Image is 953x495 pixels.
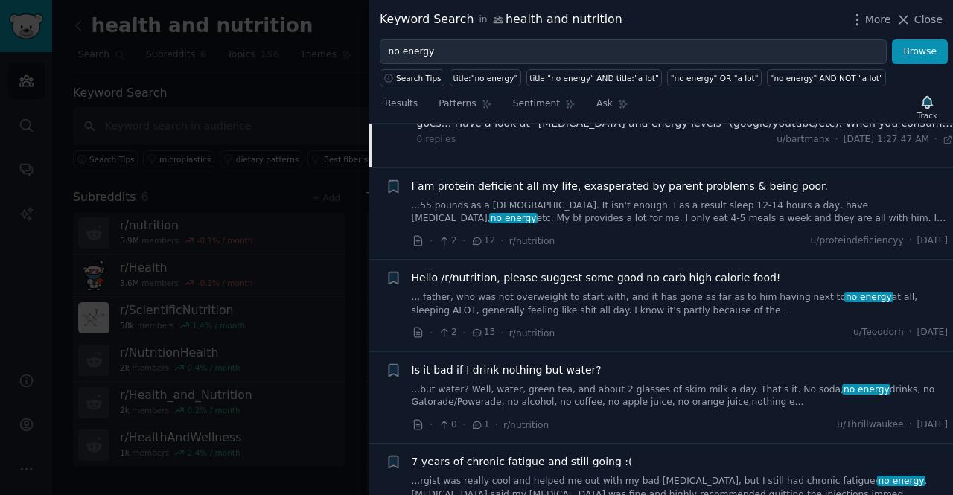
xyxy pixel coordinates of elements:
[430,233,433,249] span: ·
[500,233,503,249] span: ·
[430,325,433,341] span: ·
[412,291,949,317] a: ... father, who was not overweight to start with, and it has gone as far as to him having next to...
[844,133,929,147] span: [DATE] 1:27:47 AM
[453,73,518,83] div: title:"no energy"
[438,326,456,339] span: 2
[865,12,891,28] span: More
[771,73,883,83] div: "no energy" AND NOT "a lot"
[439,98,476,111] span: Patterns
[380,92,423,123] a: Results
[837,418,903,432] span: u/Thrillwaukee
[412,454,633,470] a: 7 years of chronic fatigue and still going :(
[896,12,943,28] button: Close
[509,328,555,339] span: r/nutrition
[909,418,912,432] span: ·
[462,325,465,341] span: ·
[917,234,948,248] span: [DATE]
[835,133,838,147] span: ·
[471,418,489,432] span: 1
[450,69,521,86] a: title:"no energy"
[412,363,602,378] a: Is it bad if I drink nothing but water?
[503,420,549,430] span: r/nutrition
[671,73,759,83] div: "no energy" OR "a lot"
[909,326,912,339] span: ·
[385,98,418,111] span: Results
[909,234,912,248] span: ·
[430,417,433,432] span: ·
[509,236,555,246] span: r/nutrition
[892,39,948,65] button: Browse
[380,10,622,29] div: Keyword Search health and nutrition
[412,270,781,286] a: Hello /r/nutrition, please suggest some good no carb high calorie food!
[529,73,658,83] div: title:"no energy" AND title:"a lot"
[471,326,495,339] span: 13
[844,292,893,302] span: no energy
[500,325,503,341] span: ·
[914,12,943,28] span: Close
[380,69,444,86] button: Search Tips
[412,199,949,226] a: ...55 pounds as a [DEMOGRAPHIC_DATA]. It isn't enough. I as a result sleep 12-14 hours a day, hav...
[412,383,949,409] a: ...but water? Well, water, green tea, and about 2 glasses of skim milk a day. That's it. No soda,...
[912,92,943,123] button: Track
[853,326,904,339] span: u/Teoodorh
[462,417,465,432] span: ·
[777,134,829,144] span: u/bartmanx
[438,234,456,248] span: 2
[462,233,465,249] span: ·
[526,69,662,86] a: title:"no energy" AND title:"a lot"
[380,39,887,65] input: Try a keyword related to your business
[767,69,886,86] a: "no energy" AND NOT "a lot"
[811,234,904,248] span: u/proteindeficiencyy
[667,69,762,86] a: "no energy" OR "a lot"
[489,213,538,223] span: no energy
[877,476,925,486] span: no energy
[596,98,613,111] span: Ask
[917,326,948,339] span: [DATE]
[479,13,487,27] span: in
[917,110,937,121] div: Track
[396,73,442,83] span: Search Tips
[850,12,891,28] button: More
[433,92,497,123] a: Patterns
[508,92,581,123] a: Sentiment
[842,384,890,395] span: no energy
[917,418,948,432] span: [DATE]
[471,234,495,248] span: 12
[513,98,560,111] span: Sentiment
[412,179,829,194] a: I am protein deficient all my life, exasperated by parent problems & being poor.
[934,133,937,147] span: ·
[591,92,634,123] a: Ask
[495,417,498,432] span: ·
[438,418,456,432] span: 0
